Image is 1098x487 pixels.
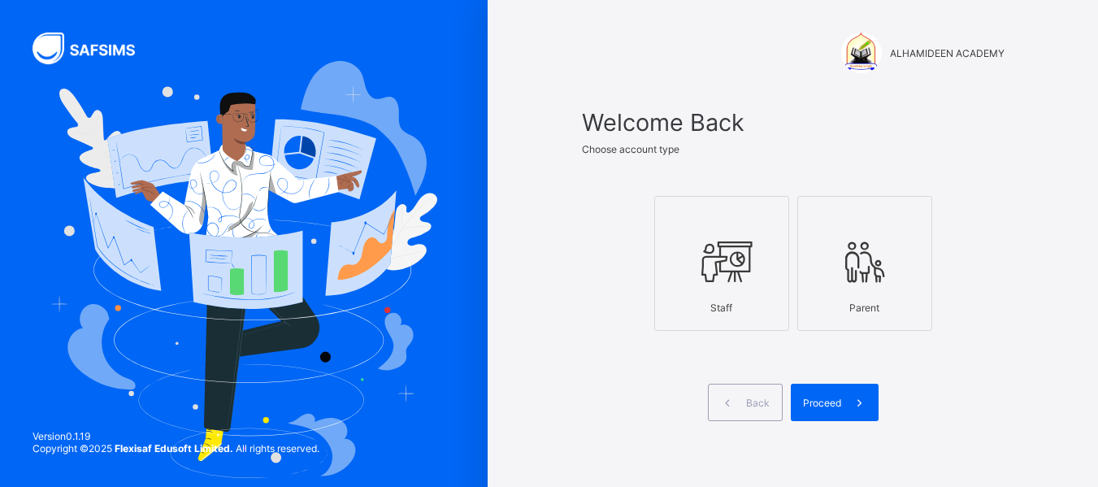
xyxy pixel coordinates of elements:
span: Copyright © 2025 All rights reserved. [33,442,319,454]
span: Choose account type [582,143,679,155]
span: Version 0.1.19 [33,430,319,442]
span: ALHAMIDEEN ACADEMY [890,47,1005,59]
img: Hero Image [50,61,437,477]
span: Proceed [803,397,841,409]
strong: Flexisaf Edusoft Limited. [115,442,233,454]
span: Back [746,397,770,409]
div: Staff [663,294,780,322]
img: SAFSIMS Logo [33,33,154,64]
span: Welcome Back [582,108,1005,137]
div: Parent [806,294,923,322]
